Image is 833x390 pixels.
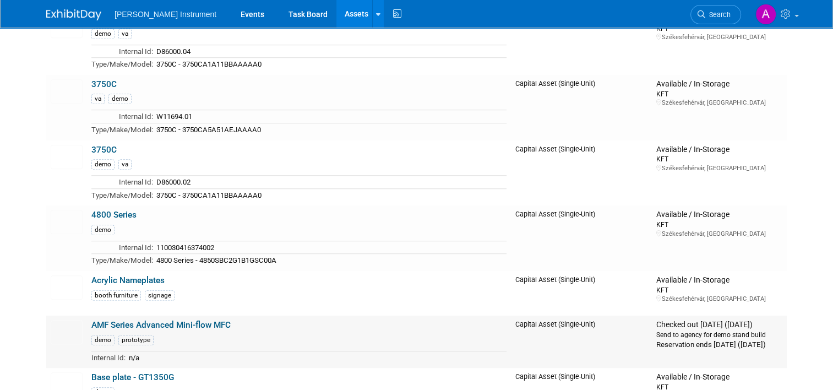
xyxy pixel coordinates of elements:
div: KFT [656,89,782,99]
div: Available / In-Storage [656,79,782,89]
div: KFT [656,220,782,229]
div: Székesfehérvár, [GEOGRAPHIC_DATA] [656,33,782,41]
img: ExhibitDay [46,9,101,20]
td: Internal Id: [91,45,153,58]
div: Available / In-Storage [656,275,782,285]
a: 4800 Series [91,210,137,220]
td: Type/Make/Model: [91,123,153,136]
div: va [118,29,132,39]
td: Capital Asset (Single-Unit) [511,205,652,271]
div: demo [91,335,115,345]
span: Search [705,10,731,19]
div: KFT [656,24,782,33]
td: Internal Id: [91,176,153,189]
div: Send to agency for demo stand build [656,330,782,339]
div: Székesfehérvár, [GEOGRAPHIC_DATA] [656,99,782,107]
td: D86000.02 [153,176,507,189]
a: 3750C [91,79,117,89]
td: Capital Asset (Single-Unit) [511,271,652,316]
div: Available / In-Storage [656,210,782,220]
a: 3750C [91,145,117,155]
div: KFT [656,154,782,164]
td: Capital Asset (Single-Unit) [511,316,652,368]
div: demo [108,94,132,104]
div: Available / In-Storage [656,145,782,155]
div: prototype [118,335,154,345]
div: demo [91,159,115,170]
td: Capital Asset (Single-Unit) [511,140,652,206]
a: AMF Series Advanced Mini-flow MFC [91,320,231,330]
td: 3750C - 3750CA1A11BBAAAAA0 [153,58,507,71]
td: 4800 Series - 4850SBC2G1B1GSC00A [153,254,507,267]
a: Base plate - GT1350G [91,372,174,382]
a: Acrylic Nameplates [91,275,165,285]
td: Type/Make/Model: [91,188,153,201]
td: Internal Id: [91,351,126,364]
td: Capital Asset (Single-Unit) [511,9,652,75]
div: Checked out [DATE] ([DATE]) [656,320,782,330]
a: Search [690,5,741,24]
div: va [91,94,105,104]
td: Internal Id: [91,110,153,123]
td: n/a [126,351,507,364]
span: [PERSON_NAME] Instrument [115,10,216,19]
td: Type/Make/Model: [91,58,153,71]
div: Székesfehérvár, [GEOGRAPHIC_DATA] [656,295,782,303]
img: André den Haan [755,4,776,25]
div: demo [91,29,115,39]
td: 110030416374002 [153,241,507,254]
div: Available / In-Storage [656,372,782,382]
td: 3750C - 3750CA1A11BBAAAAA0 [153,188,507,201]
div: demo [91,225,115,235]
div: Reservation ends [DATE] ([DATE]) [656,339,782,350]
div: booth furniture [91,290,141,301]
div: KFT [656,285,782,295]
td: D86000.04 [153,45,507,58]
div: Székesfehérvár, [GEOGRAPHIC_DATA] [656,230,782,238]
div: signage [145,290,175,301]
div: va [118,159,132,170]
td: Type/Make/Model: [91,254,153,267]
td: 3750C - 3750CA5A51AEJAAAA0 [153,123,507,136]
div: Székesfehérvár, [GEOGRAPHIC_DATA] [656,164,782,172]
td: W11694.01 [153,110,507,123]
td: Internal Id: [91,241,153,254]
td: Capital Asset (Single-Unit) [511,75,652,140]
